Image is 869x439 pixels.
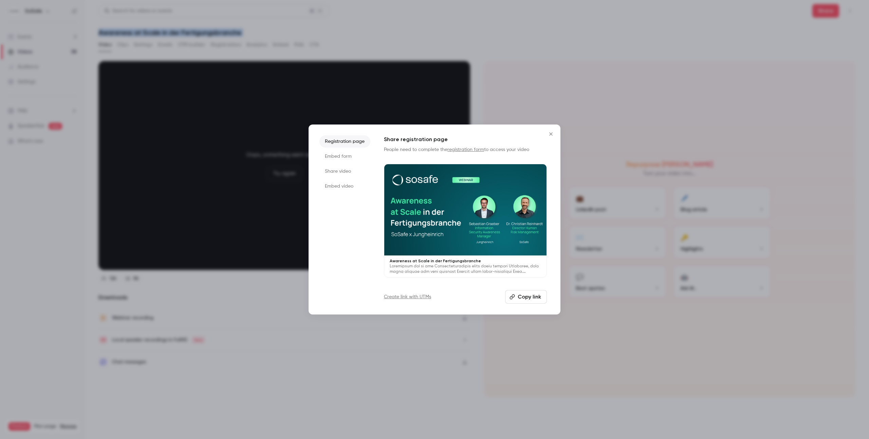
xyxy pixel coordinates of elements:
[384,293,431,300] a: Create link with UTMs
[447,147,484,152] a: registration form
[384,146,547,153] p: People need to complete the to access your video
[319,150,370,163] li: Embed form
[390,264,541,274] p: Loremipsum dol si ame Consecteturadipis elits doeiu tempori Utlaboree, dolo magna aliquae adm ven...
[319,135,370,148] li: Registration page
[319,180,370,192] li: Embed video
[384,135,547,144] h1: Share registration page
[505,290,547,304] button: Copy link
[544,127,558,141] button: Close
[390,258,541,264] p: Awareness at Scale in der Fertigungsbranche
[384,164,547,278] a: Awareness at Scale in der FertigungsbrancheLoremipsum dol si ame Consecteturadipis elits doeiu te...
[319,165,370,177] li: Share video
